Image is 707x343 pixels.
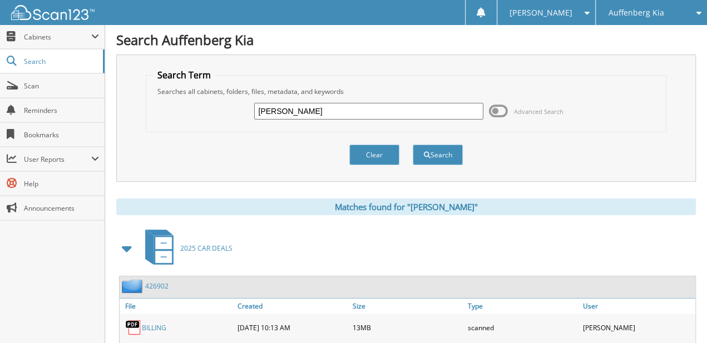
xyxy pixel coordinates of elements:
legend: Search Term [152,69,216,81]
span: Help [24,179,99,188]
button: Clear [349,145,399,165]
span: 2025 CAR DEALS [180,243,233,253]
div: Searches all cabinets, folders, files, metadata, and keywords [152,87,660,96]
a: BILLING [142,323,166,332]
span: Scan [24,81,99,91]
button: Search [413,145,463,165]
a: Type [465,299,580,314]
h1: Search Auffenberg Kia [116,31,696,49]
div: scanned [465,316,580,339]
div: Matches found for "[PERSON_NAME]" [116,198,696,215]
a: 426902 [145,281,169,291]
a: Size [350,299,465,314]
a: Created [235,299,350,314]
span: Announcements [24,203,99,213]
span: Search [24,57,97,66]
span: User Reports [24,155,91,164]
a: File [120,299,235,314]
span: Advanced Search [514,107,563,116]
span: Bookmarks [24,130,99,140]
a: 2025 CAR DEALS [139,226,233,270]
img: scan123-logo-white.svg [11,5,95,20]
span: Reminders [24,106,99,115]
img: folder2.png [122,279,145,293]
div: [PERSON_NAME] [580,316,695,339]
a: User [580,299,695,314]
span: Auffenberg Kia [609,9,664,16]
div: [DATE] 10:13 AM [235,316,350,339]
span: [PERSON_NAME] [510,9,572,16]
img: PDF.png [125,319,142,336]
span: Cabinets [24,32,91,42]
div: 13MB [350,316,465,339]
iframe: Chat Widget [651,290,707,343]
